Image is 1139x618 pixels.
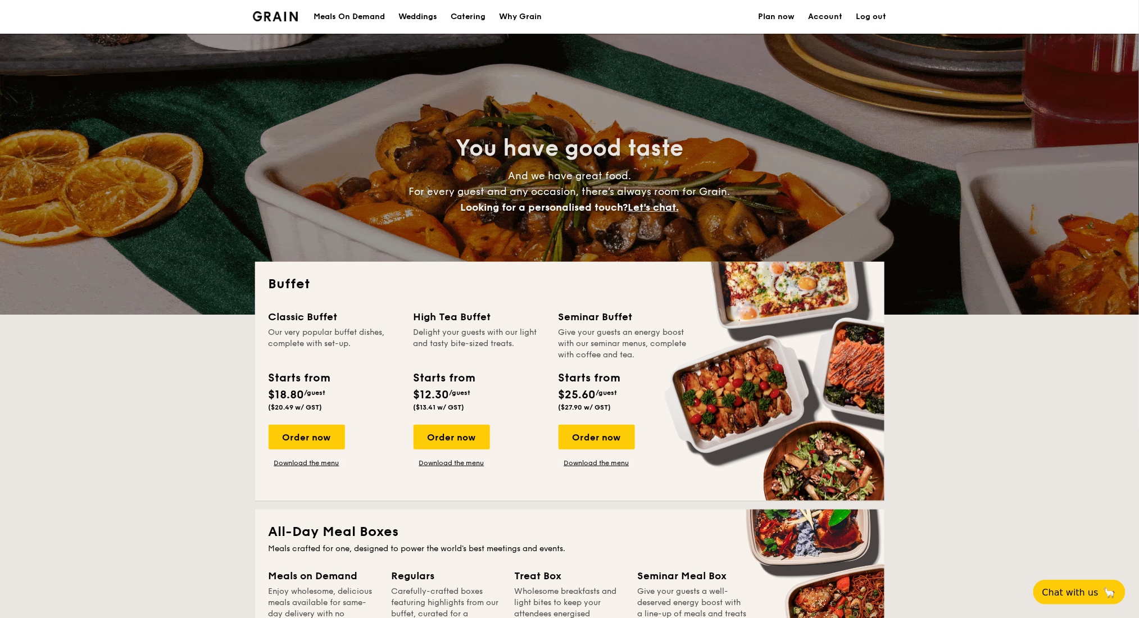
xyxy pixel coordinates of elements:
div: Classic Buffet [269,309,400,325]
div: Meals on Demand [269,568,378,584]
span: /guest [450,389,471,397]
div: Treat Box [515,568,624,584]
span: $12.30 [414,388,450,402]
div: Starts from [559,370,620,387]
div: Starts from [269,370,330,387]
div: Meals crafted for one, designed to power the world's best meetings and events. [269,543,871,555]
span: And we have great food. For every guest and any occasion, there’s always room for Grain. [409,170,730,213]
a: Download the menu [414,458,490,467]
h2: Buffet [269,275,871,293]
div: Seminar Meal Box [638,568,747,584]
span: $25.60 [559,388,596,402]
span: $18.80 [269,388,305,402]
img: Grain [253,11,298,21]
div: Starts from [414,370,475,387]
span: ($20.49 w/ GST) [269,403,323,411]
div: Give your guests an energy boost with our seminar menus, complete with coffee and tea. [559,327,690,361]
div: Regulars [392,568,501,584]
a: Logotype [253,11,298,21]
button: Chat with us🦙 [1033,580,1126,605]
span: Looking for a personalised touch? [460,201,628,213]
div: Seminar Buffet [559,309,690,325]
span: /guest [305,389,326,397]
span: 🦙 [1103,586,1117,599]
div: Our very popular buffet dishes, complete with set-up. [269,327,400,361]
div: Order now [414,425,490,449]
span: Chat with us [1042,587,1099,598]
h2: All-Day Meal Boxes [269,523,871,541]
span: You have good taste [456,135,683,162]
div: Order now [559,425,635,449]
span: /guest [596,389,618,397]
div: Order now [269,425,345,449]
div: High Tea Buffet [414,309,545,325]
span: ($13.41 w/ GST) [414,403,465,411]
span: ($27.90 w/ GST) [559,403,611,411]
div: Delight your guests with our light and tasty bite-sized treats. [414,327,545,361]
a: Download the menu [559,458,635,467]
a: Download the menu [269,458,345,467]
span: Let's chat. [628,201,679,213]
